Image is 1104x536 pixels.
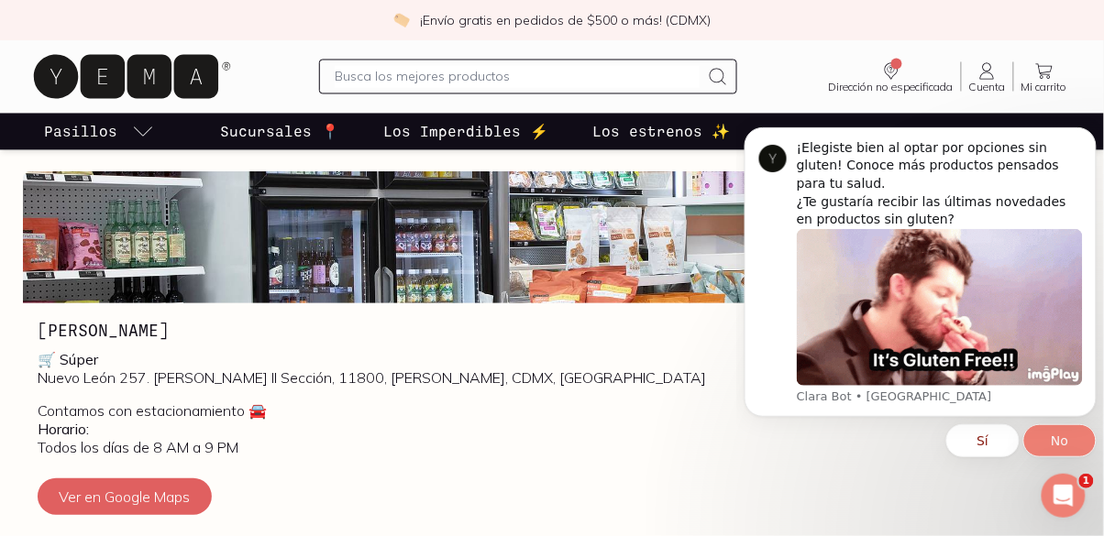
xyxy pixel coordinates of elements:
iframe: Intercom notifications mensaje [737,118,1104,487]
p: Los Imperdibles ⚡️ [383,121,548,143]
p: Contamos con estacionamiento 🚘 Todos los días de 8 AM a 9 PM [38,401,1066,456]
input: Busca los mejores productos [335,66,700,88]
iframe: Intercom live chat [1042,474,1086,518]
a: Escandón[PERSON_NAME]🛒 SúperNuevo León 257. [PERSON_NAME] II Sección, 11800, [PERSON_NAME], CDMX,... [23,171,1081,529]
p: ¡Envío gratis en pedidos de $500 o más! (CDMX) [421,11,712,29]
a: pasillo-todos-link [40,114,158,150]
img: Escandón [23,171,1081,303]
span: 1 [1079,474,1094,488]
span: Mi carrito [1021,82,1067,93]
a: Mi carrito [1014,60,1075,93]
a: Sucursales 📍 [216,114,343,150]
p: Sucursales 📍 [220,121,339,143]
a: Los estrenos ✨ [589,114,734,150]
b: Horario: [38,420,89,438]
span: Cuenta [969,82,1006,93]
p: Pasillos [44,121,117,143]
span: Dirección no especificada [829,82,954,93]
a: Dirección no especificada [822,60,961,93]
a: Cuenta [962,60,1013,93]
p: Nuevo León 257. [PERSON_NAME] II Sección, 11800, [PERSON_NAME], CDMX, [GEOGRAPHIC_DATA] [38,350,1066,387]
img: check [393,12,410,28]
button: Ver en Google Maps [38,478,212,515]
b: 🛒 Súper [38,350,98,368]
a: Los Imperdibles ⚡️ [380,114,552,150]
h3: [PERSON_NAME] [38,318,1066,342]
p: Los estrenos ✨ [592,121,730,143]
